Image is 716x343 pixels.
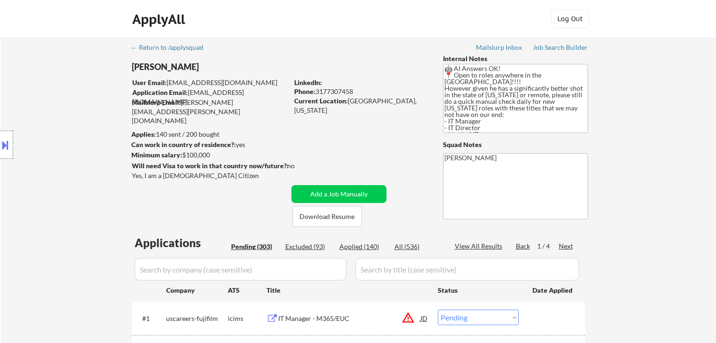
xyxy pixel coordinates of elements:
div: ATS [228,286,266,295]
div: JD [419,310,429,327]
a: Mailslurp Inbox [476,44,523,53]
div: [GEOGRAPHIC_DATA], [US_STATE] [294,96,427,115]
div: Status [438,281,519,298]
div: uscareers-fujifilm [166,314,228,323]
button: Download Resume [292,206,362,227]
strong: Can work in country of residence?: [131,140,236,148]
div: 140 sent / 200 bought [131,130,288,139]
div: View All Results [455,242,505,251]
div: Squad Notes [443,140,588,149]
div: no [287,161,314,171]
div: Date Applied [532,286,574,295]
button: warning_amber [402,311,415,324]
strong: LinkedIn: [294,78,322,86]
div: Yes, I am a [DEMOGRAPHIC_DATA] Citizen [132,171,291,180]
div: Excluded (93) [285,242,332,251]
strong: Phone: [294,87,315,95]
div: icims [228,314,266,323]
input: Search by title (case sensitive) [355,258,579,281]
div: 1 / 4 [537,242,559,251]
div: Company [166,286,228,295]
div: yes [131,140,285,149]
strong: Will need Visa to work in that country now/future?: [132,162,289,170]
div: 3177307458 [294,87,427,96]
div: IT Manager - M365/EUC [278,314,420,323]
a: ← Return to /applysquad [131,44,212,53]
div: Pending (303) [231,242,278,251]
div: ← Return to /applysquad [131,44,212,51]
div: All (536) [394,242,442,251]
div: [PERSON_NAME] [132,61,325,73]
div: ApplyAll [132,11,188,27]
div: Mailslurp Inbox [476,44,523,51]
button: Log Out [551,9,589,28]
div: Internal Notes [443,54,588,63]
strong: Current Location: [294,97,348,105]
div: Back [516,242,531,251]
div: Next [559,242,574,251]
div: Applications [135,237,228,249]
div: Job Search Builder [533,44,588,51]
div: $100,000 [131,150,288,160]
div: [EMAIL_ADDRESS][DOMAIN_NAME] [132,88,288,106]
div: Applied (140) [339,242,386,251]
div: [PERSON_NAME][EMAIL_ADDRESS][PERSON_NAME][DOMAIN_NAME] [132,98,288,125]
div: Title [266,286,429,295]
input: Search by company (case sensitive) [135,258,346,281]
div: #1 [142,314,159,323]
a: Job Search Builder [533,44,588,53]
div: [EMAIL_ADDRESS][DOMAIN_NAME] [132,78,288,87]
button: Add a Job Manually [291,185,386,203]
